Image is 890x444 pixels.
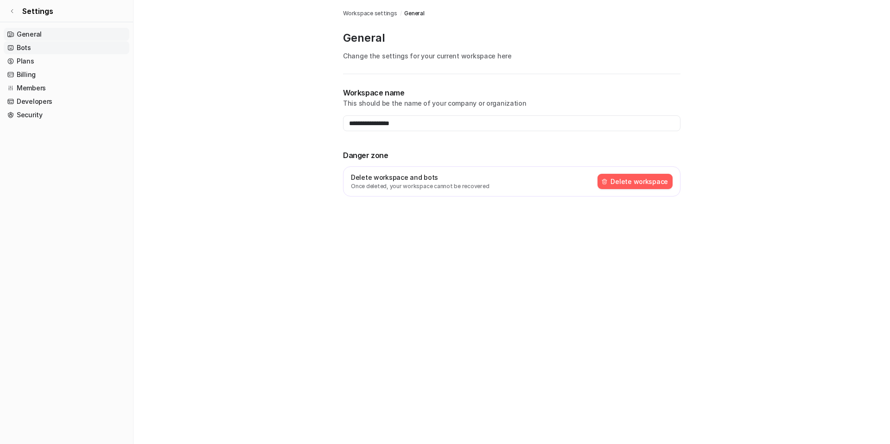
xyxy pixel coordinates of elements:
[4,28,129,41] a: General
[351,182,489,190] p: Once deleted, your workspace cannot be recovered
[343,9,397,18] a: Workspace settings
[351,172,489,182] p: Delete workspace and bots
[343,51,680,61] p: Change the settings for your current workspace here
[404,9,424,18] a: General
[4,82,129,95] a: Members
[343,31,680,45] p: General
[4,95,129,108] a: Developers
[400,9,402,18] span: /
[343,98,680,108] p: This should be the name of your company or organization
[4,41,129,54] a: Bots
[4,55,129,68] a: Plans
[4,68,129,81] a: Billing
[4,108,129,121] a: Security
[343,87,680,98] p: Workspace name
[598,174,673,189] button: Delete workspace
[343,150,680,161] p: Danger zone
[22,6,53,17] span: Settings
